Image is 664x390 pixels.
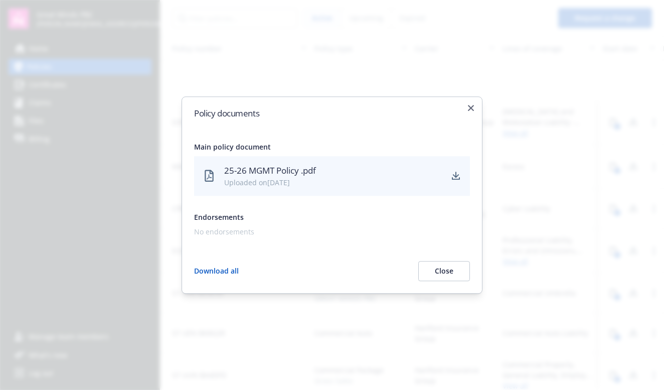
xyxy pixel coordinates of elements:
a: download [450,170,462,182]
div: Uploaded on [DATE] [224,177,442,188]
div: 25-26 MGMT Policy .pdf [224,164,442,177]
button: Close [418,261,470,281]
div: No endorsements [194,226,466,237]
div: Endorsements [194,212,470,222]
div: Main policy document [194,142,470,152]
h2: Policy documents [194,109,470,117]
button: Download all [194,261,239,281]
